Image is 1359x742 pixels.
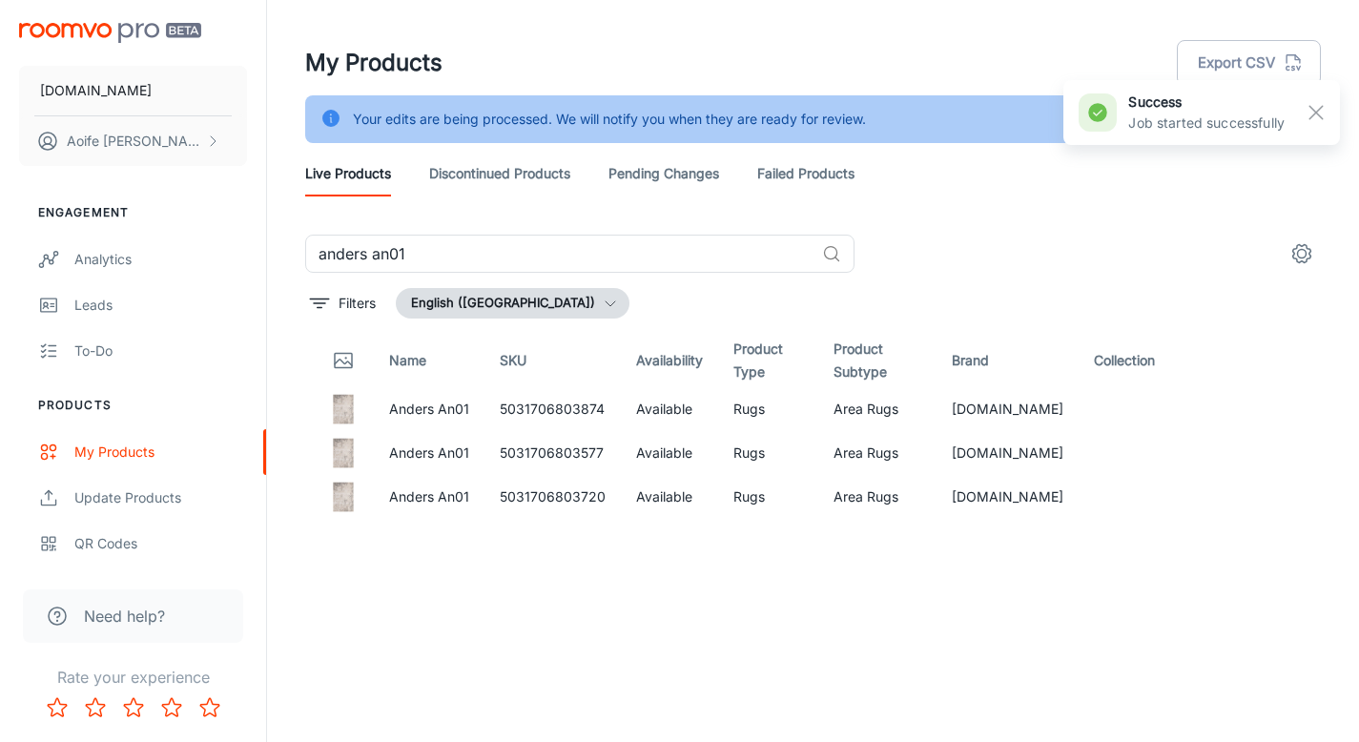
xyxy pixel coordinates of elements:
h6: success [1128,92,1285,113]
svg: Thumbnail [332,349,355,372]
th: Product Subtype [818,334,937,387]
td: 5031706803577 [484,431,621,475]
td: [DOMAIN_NAME] [937,431,1079,475]
button: English ([GEOGRAPHIC_DATA]) [396,288,629,319]
a: Anders An01 [389,401,469,417]
td: Rugs [718,475,818,519]
div: My Products [74,442,247,463]
p: [DOMAIN_NAME] [40,80,152,101]
td: 5031706803720 [484,475,621,519]
div: Update Products [74,487,247,508]
button: Aoife [PERSON_NAME] [19,116,247,166]
a: Pending Changes [608,151,719,196]
td: Available [621,431,718,475]
td: Area Rugs [818,475,937,519]
button: Export CSV [1177,40,1321,86]
a: Discontinued Products [429,151,570,196]
span: Need help? [84,605,165,628]
p: Job started successfully [1128,113,1285,134]
div: Your edits are being processed. We will notify you when they are ready for review. [353,101,866,137]
p: Aoife [PERSON_NAME] [67,131,201,152]
td: Area Rugs [818,431,937,475]
button: filter [305,288,381,319]
td: 5031706803874 [484,387,621,431]
div: To-do [74,340,247,361]
a: Anders An01 [389,444,469,461]
th: Name [374,334,484,387]
th: Product Type [718,334,818,387]
h1: My Products [305,46,443,80]
a: Anders An01 [389,488,469,505]
td: Area Rugs [818,387,937,431]
td: Rugs [718,387,818,431]
div: QR Codes [74,533,247,554]
img: Roomvo PRO Beta [19,23,201,43]
td: Rugs [718,431,818,475]
button: Rate 4 star [153,689,191,727]
th: Availability [621,334,718,387]
button: Rate 5 star [191,689,229,727]
button: Rate 1 star [38,689,76,727]
div: Leads [74,295,247,316]
button: settings [1283,235,1321,273]
th: SKU [484,334,621,387]
div: Analytics [74,249,247,270]
td: Available [621,387,718,431]
input: Search [305,235,814,273]
button: Rate 3 star [114,689,153,727]
td: [DOMAIN_NAME] [937,475,1079,519]
p: Filters [339,293,376,314]
button: [DOMAIN_NAME] [19,66,247,115]
button: Rate 2 star [76,689,114,727]
p: Rate your experience [15,666,251,689]
a: Failed Products [757,151,855,196]
th: Collection [1079,334,1178,387]
td: [DOMAIN_NAME] [937,387,1079,431]
td: Available [621,475,718,519]
th: Brand [937,334,1079,387]
a: Live Products [305,151,391,196]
